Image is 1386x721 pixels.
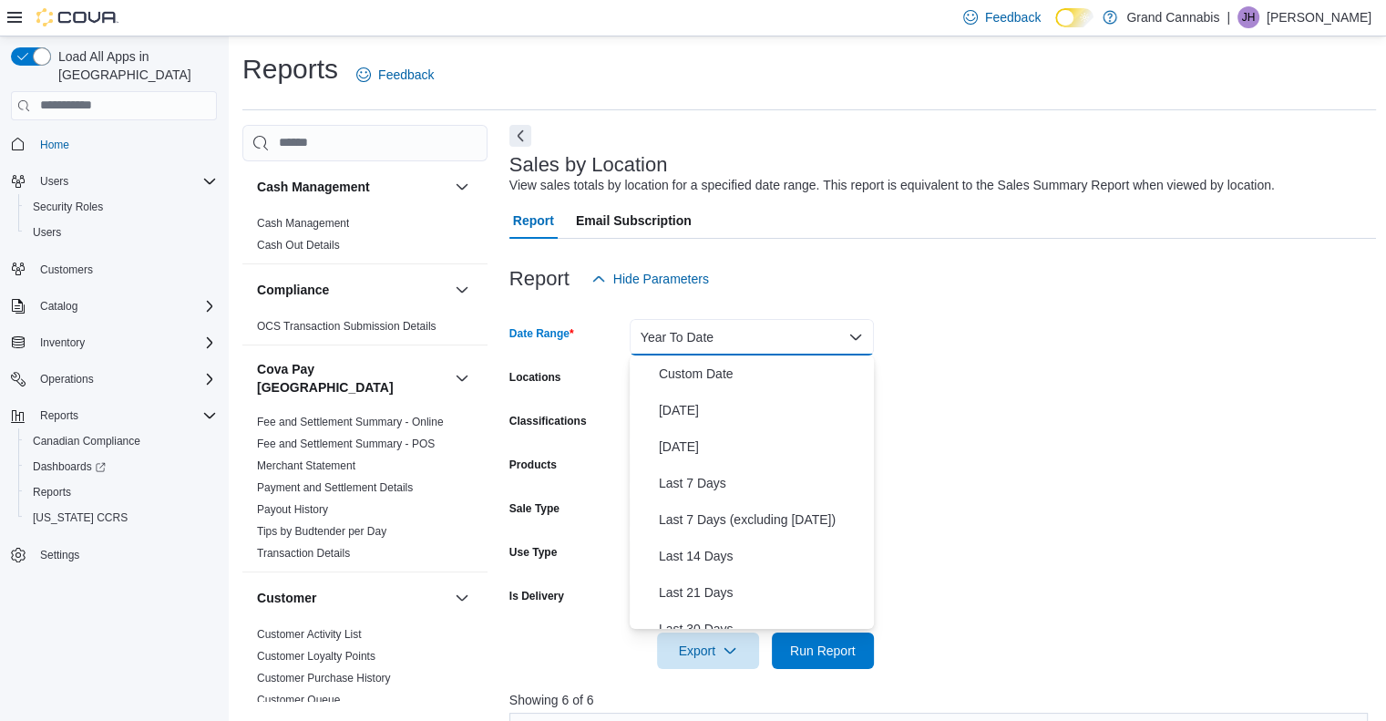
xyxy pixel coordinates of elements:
[4,330,224,355] button: Inventory
[659,509,867,530] span: Last 7 Days (excluding [DATE])
[257,360,447,397] button: Cova Pay [GEOGRAPHIC_DATA]
[257,627,362,642] span: Customer Activity List
[26,221,217,243] span: Users
[509,458,557,472] label: Products
[659,582,867,603] span: Last 21 Days
[584,261,716,297] button: Hide Parameters
[33,368,101,390] button: Operations
[33,133,217,156] span: Home
[659,399,867,421] span: [DATE]
[33,434,140,448] span: Canadian Compliance
[509,176,1275,195] div: View sales totals by location for a specified date range. This report is equivalent to the Sales ...
[659,545,867,567] span: Last 14 Days
[257,628,362,641] a: Customer Activity List
[451,587,473,609] button: Customer
[257,281,329,299] h3: Compliance
[772,633,874,669] button: Run Report
[257,416,444,428] a: Fee and Settlement Summary - Online
[509,589,564,603] label: Is Delivery
[242,315,488,345] div: Compliance
[33,485,71,500] span: Reports
[33,510,128,525] span: [US_STATE] CCRS
[451,367,473,389] button: Cova Pay [GEOGRAPHIC_DATA]
[4,169,224,194] button: Users
[1267,6,1371,28] p: [PERSON_NAME]
[33,225,61,240] span: Users
[40,138,69,152] span: Home
[1126,6,1219,28] p: Grand Cannabis
[33,332,217,354] span: Inventory
[33,295,217,317] span: Catalog
[659,618,867,640] span: Last 30 Days
[40,408,78,423] span: Reports
[257,238,340,252] span: Cash Out Details
[257,415,444,429] span: Fee and Settlement Summary - Online
[18,220,224,245] button: Users
[378,66,434,84] span: Feedback
[257,217,349,230] a: Cash Management
[51,47,217,84] span: Load All Apps in [GEOGRAPHIC_DATA]
[257,649,375,664] span: Customer Loyalty Points
[257,459,355,472] a: Merchant Statement
[1055,8,1093,27] input: Dark Mode
[257,437,435,451] span: Fee and Settlement Summary - POS
[26,456,217,478] span: Dashboards
[257,524,386,539] span: Tips by Budtender per Day
[33,170,217,192] span: Users
[33,259,100,281] a: Customers
[257,589,447,607] button: Customer
[1242,6,1256,28] span: JH
[257,589,316,607] h3: Customer
[33,332,92,354] button: Inventory
[4,256,224,283] button: Customers
[509,154,668,176] h3: Sales by Location
[509,501,560,516] label: Sale Type
[26,481,217,503] span: Reports
[257,320,436,333] a: OCS Transaction Submission Details
[509,268,570,290] h3: Report
[18,479,224,505] button: Reports
[613,270,709,288] span: Hide Parameters
[509,691,1377,709] p: Showing 6 of 6
[242,51,338,88] h1: Reports
[513,202,554,239] span: Report
[40,299,77,314] span: Catalog
[257,481,413,494] a: Payment and Settlement Details
[4,403,224,428] button: Reports
[40,548,79,562] span: Settings
[36,8,118,26] img: Cova
[257,178,370,196] h3: Cash Management
[40,372,94,386] span: Operations
[257,458,355,473] span: Merchant Statement
[242,212,488,263] div: Cash Management
[33,368,217,390] span: Operations
[18,194,224,220] button: Security Roles
[4,541,224,568] button: Settings
[659,436,867,458] span: [DATE]
[576,202,692,239] span: Email Subscription
[509,414,587,428] label: Classifications
[451,176,473,198] button: Cash Management
[26,507,217,529] span: Washington CCRS
[26,456,113,478] a: Dashboards
[257,671,391,685] span: Customer Purchase History
[668,633,748,669] span: Export
[4,294,224,319] button: Catalog
[657,633,759,669] button: Export
[659,472,867,494] span: Last 7 Days
[18,454,224,479] a: Dashboards
[630,355,874,629] div: Select listbox
[257,694,340,706] a: Customer Queue
[257,693,340,707] span: Customer Queue
[349,57,441,93] a: Feedback
[11,124,217,616] nav: Complex example
[257,503,328,516] a: Payout History
[257,650,375,663] a: Customer Loyalty Points
[26,196,110,218] a: Security Roles
[790,642,856,660] span: Run Report
[509,326,574,341] label: Date Range
[257,216,349,231] span: Cash Management
[26,196,217,218] span: Security Roles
